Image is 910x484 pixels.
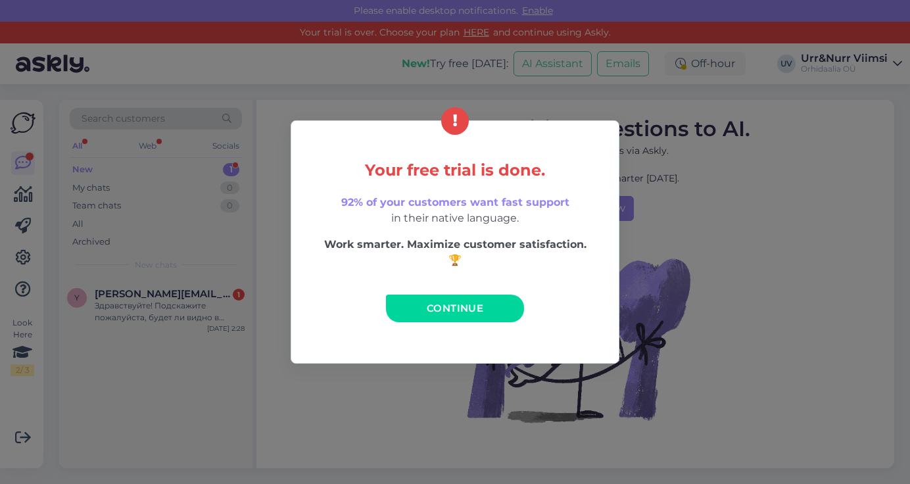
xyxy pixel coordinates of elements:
[341,196,569,208] span: 92% of your customers want fast support
[319,237,591,268] p: Work smarter. Maximize customer satisfaction. 🏆
[427,302,483,314] span: Continue
[319,162,591,179] h5: Your free trial is done.
[386,295,524,322] a: Continue
[319,195,591,226] p: in their native language.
